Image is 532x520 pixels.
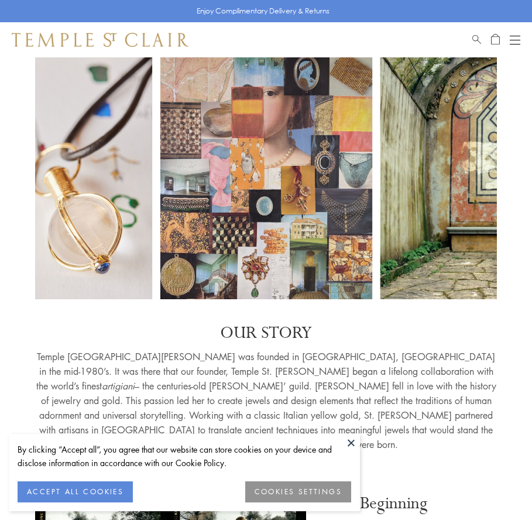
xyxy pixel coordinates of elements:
button: Open navigation [510,33,520,47]
p: Enjoy Complimentary Delivery & Returns [197,5,330,17]
a: Open Shopping Bag [491,33,500,47]
button: COOKIES SETTINGS [245,481,351,502]
p: The Beginning [330,493,497,514]
button: ACCEPT ALL COOKIES [18,481,133,502]
a: Search [472,33,481,47]
img: Temple St. Clair [12,33,188,47]
iframe: Gorgias live chat messenger [479,471,520,508]
em: artigiani [102,379,135,392]
p: Temple [GEOGRAPHIC_DATA][PERSON_NAME] was founded in [GEOGRAPHIC_DATA], [GEOGRAPHIC_DATA] in the ... [35,350,497,452]
p: OUR STORY [35,323,497,344]
div: By clicking “Accept all”, you agree that our website can store cookies on your device and disclos... [18,443,351,470]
